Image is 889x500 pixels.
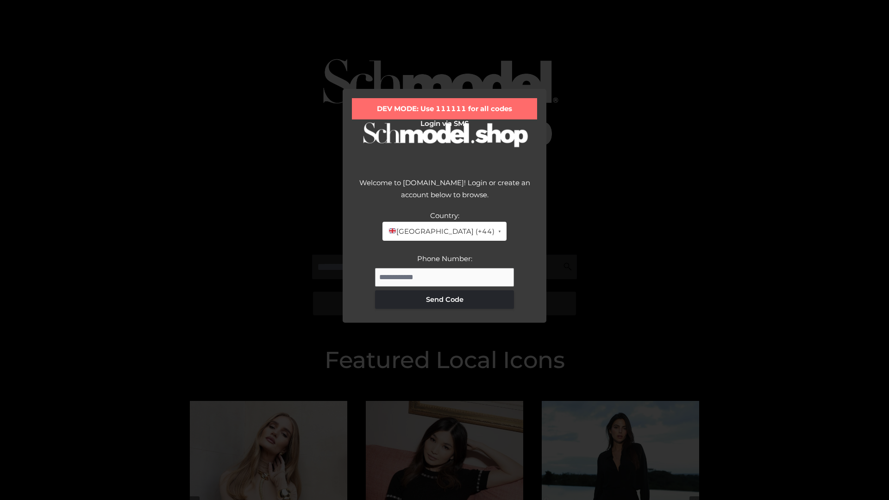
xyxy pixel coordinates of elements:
[352,98,537,119] div: DEV MODE: Use 111111 for all codes
[388,225,494,237] span: [GEOGRAPHIC_DATA] (+44)
[375,290,514,309] button: Send Code
[389,227,396,234] img: 🇬🇧
[352,119,537,128] h2: Login via SMS
[417,254,472,263] label: Phone Number:
[430,211,459,220] label: Country:
[352,177,537,210] div: Welcome to [DOMAIN_NAME]! Login or create an account below to browse.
